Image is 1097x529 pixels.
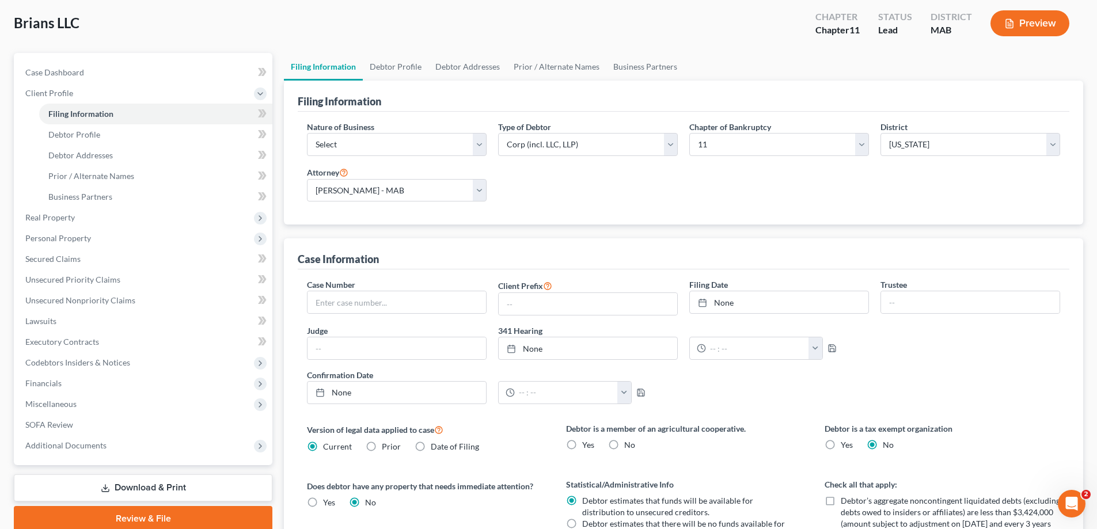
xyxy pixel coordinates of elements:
a: Debtor Profile [363,53,428,81]
span: Executory Contracts [25,337,99,347]
label: Check all that apply: [825,478,1060,490]
a: Unsecured Priority Claims [16,269,272,290]
input: -- : -- [515,382,618,404]
div: Please be sure to enable MFA in your PACER account settings. Once enabled, you will have to enter... [18,177,180,233]
a: Debtor Addresses [39,145,272,166]
img: Profile image for Emma [33,6,51,25]
b: 🚨 PACER Multi-Factor Authentication Now Required 🚨 [18,98,165,119]
a: Learn More Here [18,239,85,249]
textarea: Message… [10,353,221,372]
div: Emma says… [9,90,221,339]
div: District [931,10,972,24]
span: Yes [323,497,335,507]
button: Upload attachment [55,377,64,386]
span: 11 [849,24,860,35]
a: Business Partners [606,53,684,81]
span: Debtor Profile [48,130,100,139]
span: Unsecured Nonpriority Claims [25,295,135,305]
h1: [PERSON_NAME] [56,6,131,14]
div: Lead [878,24,912,37]
span: Client Profile [25,88,73,98]
a: Secured Claims [16,249,272,269]
div: Starting [DATE], PACER requires Multi-Factor Authentication (MFA) for all filers in select distri... [18,125,180,170]
label: Case Number [307,279,355,291]
div: Chapter [815,24,860,37]
span: SOFA Review [25,420,73,429]
a: None [308,382,486,404]
label: Client Prefix [498,279,552,292]
label: 341 Hearing [492,325,875,337]
span: Business Partners [48,192,112,201]
span: Yes [582,440,594,450]
label: Chapter of Bankruptcy [689,121,771,133]
span: Prior [382,442,401,451]
span: Filing Information [48,109,113,119]
a: Case Dashboard [16,62,272,83]
span: 2 [1081,490,1091,499]
span: Secured Claims [25,254,81,264]
label: Debtor is a member of an agricultural cooperative. [566,423,802,435]
label: Filing Date [689,279,728,291]
label: Nature of Business [307,121,374,133]
a: Prior / Alternate Names [39,166,272,187]
p: Active [56,14,79,26]
div: [PERSON_NAME] • 2h ago [18,316,109,323]
input: -- : -- [706,337,809,359]
button: Emoji picker [18,377,27,386]
button: Send a message… [198,372,216,391]
button: Preview [990,10,1069,36]
div: Close [202,5,223,25]
span: Yes [841,440,853,450]
button: Gif picker [36,377,45,386]
span: Debtor Addresses [48,150,113,160]
span: Miscellaneous [25,399,77,409]
span: Codebtors Insiders & Notices [25,357,130,367]
input: -- [881,291,1060,313]
span: No [365,497,376,507]
a: Filing Information [284,53,363,81]
a: None [499,337,677,359]
a: Executory Contracts [16,332,272,352]
span: Additional Documents [25,440,107,450]
a: Unsecured Nonpriority Claims [16,290,272,311]
div: MAB [931,24,972,37]
a: SOFA Review [16,414,272,435]
span: Personal Property [25,233,91,243]
span: Lawsuits [25,316,56,326]
input: Enter case number... [308,291,486,313]
b: 2 minutes [71,200,116,209]
label: Trustee [880,279,907,291]
label: Judge [307,325,328,337]
div: Filing Information [298,94,381,108]
span: Unsecured Priority Claims [25,275,120,284]
span: Case Dashboard [25,67,84,77]
label: Type of Debtor [498,121,551,133]
input: -- [499,293,677,315]
span: Real Property [25,212,75,222]
i: We use the Salesforce Authenticator app for MFA at NextChapter and other users are reporting the ... [18,256,172,299]
label: Does debtor have any property that needs immediate attention? [307,480,542,492]
div: Case Information [298,252,379,266]
label: Statistical/Administrative Info [566,478,802,490]
a: Lawsuits [16,311,272,332]
span: Prior / Alternate Names [48,171,134,181]
label: Debtor is a tax exempt organization [825,423,1060,435]
a: Business Partners [39,187,272,207]
button: go back [7,5,29,26]
span: Date of Filing [431,442,479,451]
a: Debtor Addresses [428,53,507,81]
span: No [883,440,894,450]
div: Chapter [815,10,860,24]
a: Filing Information [39,104,272,124]
button: Home [180,5,202,26]
a: None [690,291,868,313]
span: Financials [25,378,62,388]
label: Attorney [307,165,348,179]
div: Status [878,10,912,24]
div: 🚨 PACER Multi-Factor Authentication Now Required 🚨Starting [DATE], PACER requires Multi-Factor Au... [9,90,189,314]
label: Confirmation Date [301,369,684,381]
label: District [880,121,908,133]
a: Download & Print [14,474,272,501]
span: No [624,440,635,450]
span: Brians LLC [14,14,79,31]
